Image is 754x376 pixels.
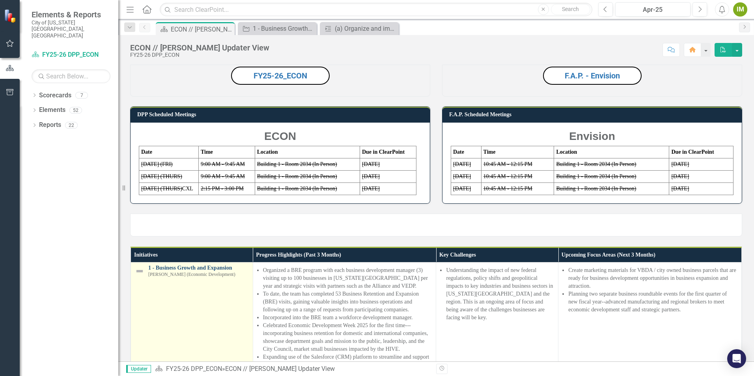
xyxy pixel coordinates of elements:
[171,24,233,34] div: ECON // [PERSON_NAME] Updater View
[257,186,337,192] s: Building 1 - Room 2034 (In Person)
[39,91,71,100] a: Scorecards
[727,349,746,368] div: Open Intercom Messenger
[148,265,249,271] a: 1 - Business Growth and Expansion
[483,186,532,192] s: 10:45 AM - 12:15 PM
[253,24,315,34] div: 1 - Business Growth and Expansion
[201,186,244,192] s: 2:15 PM - 3:00 PM
[543,67,642,85] button: F.A.P. - Envision
[201,149,213,155] strong: Time
[254,71,307,80] a: FY25-26_ECON
[362,173,380,179] s: [DATE]
[39,121,61,130] a: Reports
[449,112,738,117] h3: F.A.P. Scheduled Meetings
[483,149,496,155] strong: Time
[551,4,590,15] button: Search
[32,19,110,39] small: City of [US_STATE][GEOGRAPHIC_DATA], [GEOGRAPHIC_DATA]
[155,365,430,374] div: »
[453,186,471,192] s: [DATE]
[148,272,235,277] small: [PERSON_NAME] (Economic Development)
[556,186,636,192] s: Building 1 - Room 2034 (In Person)
[201,161,245,167] s: 9:00 AM - 9:45 AM
[39,106,65,115] a: Elements
[139,183,199,195] td: CXL
[565,71,620,80] a: F.A.P. - Envision
[322,24,397,34] a: (a) Organize and implement a Business Retention and Expansion program
[671,186,689,192] s: [DATE]
[263,314,432,322] li: Incorporated into the BRE team a workforce development manager.
[263,266,432,290] li: Organized a BRE program with each business development manager (3) visiting up to 100 businesses ...
[141,161,173,167] s: [DATE] (FRI)
[32,69,110,83] input: Search Below...
[733,2,747,17] button: IM
[166,365,222,372] a: FY25-26 DPP_ECON
[556,149,577,155] strong: Location
[483,161,532,167] s: 10:45 AM - 12:15 PM
[453,161,471,167] s: [DATE]
[4,9,18,23] img: ClearPoint Strategy
[556,173,636,179] s: Building 1 - Room 2034 (In Person)
[130,52,269,58] div: FY25-26 DPP_ECON
[141,186,182,192] s: [DATE] (THURS)
[362,149,405,155] strong: Due in ClearPoint
[568,266,737,290] li: Create marketing materials for VBDA / city owned business parcels that are ready for business dev...
[160,3,592,17] input: Search ClearPoint...
[264,130,296,142] strong: ECON
[135,266,144,276] img: Not Defined
[75,92,88,99] div: 7
[201,173,245,179] s: 9:00 AM - 9:45 AM
[126,365,151,373] span: Updater
[263,290,432,314] p: To date, the team has completed 53 Business Retention and Expansion (BRE) visits, gaining valuabl...
[362,161,380,167] s: [DATE]
[569,130,615,142] strong: Envision
[335,24,397,34] div: (a) Organize and implement a Business Retention and Expansion program
[562,6,579,12] span: Search
[615,2,691,17] button: Apr-25
[446,266,554,322] li: Understanding the impact of new federal regulations, policy shifts and geopolitical impacts to ke...
[556,161,636,167] s: Building 1 - Room 2034 (In Person)
[240,24,315,34] a: 1 - Business Growth and Expansion
[483,173,532,179] s: 10:45 AM - 12:15 PM
[130,43,269,52] div: ECON // [PERSON_NAME] Updater View
[568,290,737,314] li: Planning two separate business roundtable events for the first quarter of new fiscal year--advanc...
[231,67,330,85] button: FY25-26_ECON
[65,122,78,128] div: 22
[137,112,426,117] h3: DPP Scheduled Meetings
[32,10,110,19] span: Elements & Reports
[32,50,110,60] a: FY25-26 DPP_ECON
[257,173,337,179] s: Building 1 - Room 2034 (In Person)
[618,5,688,15] div: Apr-25
[453,173,471,179] s: [DATE]
[362,186,380,192] s: [DATE]
[453,149,464,155] strong: Date
[257,149,278,155] strong: Location
[671,149,714,155] strong: Due in ClearPoint
[671,173,689,179] s: [DATE]
[263,322,432,353] li: Celebrated Economic Development Week 2025 for the first time---incorporating business retention f...
[141,173,182,179] s: [DATE] (THURS)
[69,107,82,114] div: 52
[257,161,337,167] s: Building 1 - Room 2034 (In Person)
[141,149,152,155] strong: Date
[671,161,689,167] s: [DATE]
[225,365,335,372] div: ECON // [PERSON_NAME] Updater View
